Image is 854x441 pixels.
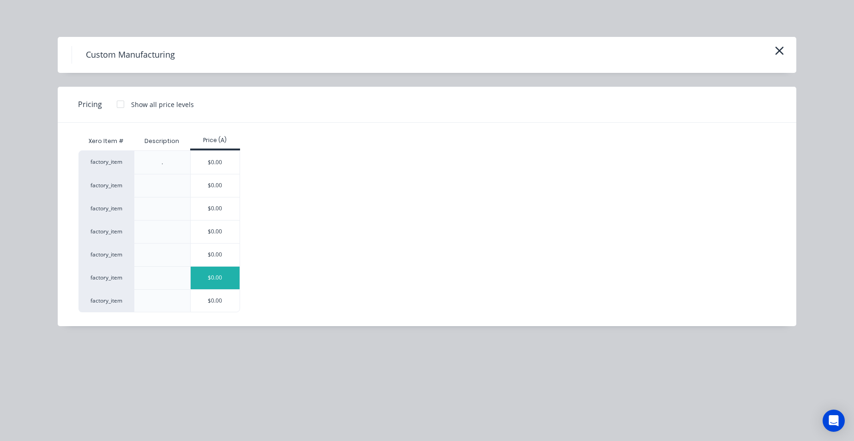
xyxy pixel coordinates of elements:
[190,136,241,144] div: Price (A)
[78,150,134,174] div: factory_item
[78,132,134,150] div: Xero Item #
[823,410,845,432] div: Open Intercom Messenger
[72,46,189,64] h4: Custom Manufacturing
[78,220,134,243] div: factory_item
[191,290,240,312] div: $0.00
[78,197,134,220] div: factory_item
[191,151,240,174] div: $0.00
[137,130,186,153] div: Description
[162,158,163,167] div: .
[78,174,134,197] div: factory_item
[78,99,102,110] span: Pricing
[78,243,134,266] div: factory_item
[191,244,240,266] div: $0.00
[131,100,194,109] div: Show all price levels
[78,266,134,289] div: factory_item
[78,289,134,312] div: factory_item
[191,197,240,220] div: $0.00
[191,174,240,197] div: $0.00
[191,220,240,243] div: $0.00
[191,267,240,289] div: $0.00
